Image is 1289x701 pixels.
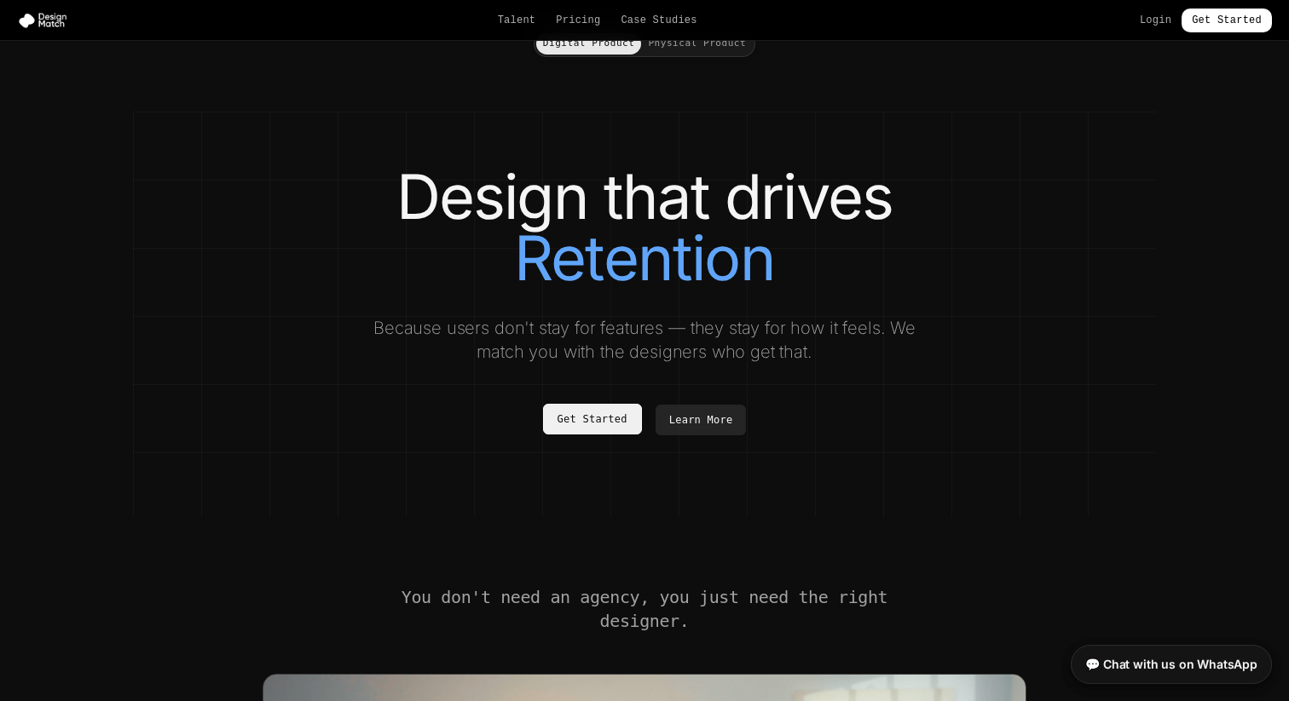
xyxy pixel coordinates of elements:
[1140,14,1171,27] a: Login
[1071,645,1272,684] a: 💬 Chat with us on WhatsApp
[399,585,890,633] h2: You don't need an agency, you just need the right designer.
[641,33,753,55] button: Physical Product
[621,14,697,27] a: Case Studies
[498,14,536,27] a: Talent
[656,405,747,435] a: Learn More
[556,14,600,27] a: Pricing
[358,316,931,364] p: Because users don't stay for features — they stay for how it feels. We match you with the designe...
[1182,9,1272,32] a: Get Started
[543,404,642,434] a: Get Started
[17,12,75,29] img: Design Match
[536,33,642,55] button: Digital Product
[167,166,1122,289] h1: Design that drives
[514,227,775,289] span: Retention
